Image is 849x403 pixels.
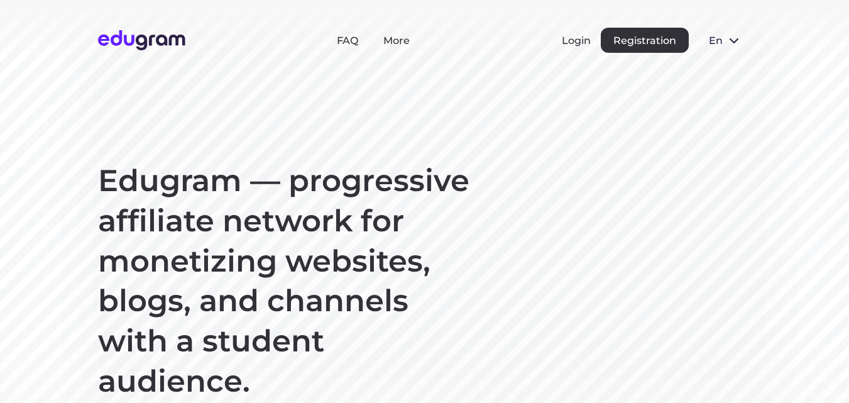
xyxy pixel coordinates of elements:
[699,28,752,53] button: en
[337,35,358,47] a: FAQ
[98,161,475,402] h1: Edugram — progressive affiliate network for monetizing websites, blogs, and channels with a stude...
[562,35,591,47] button: Login
[601,28,689,53] button: Registration
[709,35,721,47] span: en
[98,30,185,50] img: Edugram Logo
[383,35,410,47] a: More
